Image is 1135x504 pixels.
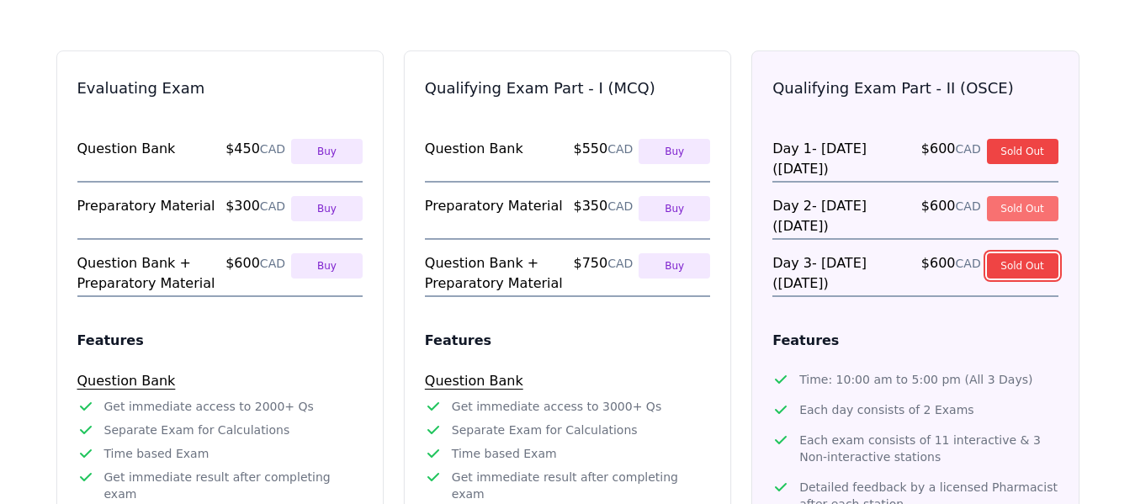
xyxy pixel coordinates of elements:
span: Separate Exam for Calculations [104,422,290,438]
span: CAD [956,257,981,270]
span: CAD [607,142,633,156]
button: Buy [639,139,710,164]
span: Time based Exam [452,445,557,462]
span: Day 3 - [DATE] ([DATE]) [772,253,915,295]
span: $ 350 [573,196,633,238]
span: Get immediate access to 3000+ Qs [452,398,661,415]
span: $ 550 [573,139,633,181]
span: Day 2 - [DATE] ([DATE]) [772,196,915,238]
span: Question Bank + Preparatory Material [425,253,568,295]
span: $ 600 [921,253,981,295]
span: CAD [607,257,633,270]
span: Preparatory Material [425,196,568,238]
span: $ 600 [921,139,981,181]
a: Evaluating Exam [77,79,205,97]
h2: Features [425,331,710,351]
span: Question Bank + Preparatory Material [77,253,220,295]
span: Get immediate result after completing exam [452,469,710,502]
span: $ 600 [921,196,981,238]
span: Question Bank [425,139,568,181]
h3: Question Bank [77,371,363,391]
button: Buy [639,253,710,279]
span: Time: 10:00 am to 5:00 pm (All 3 Days) [799,371,1032,388]
span: Each day consists of 2 Exams [799,401,973,418]
span: CAD [260,142,285,156]
span: CAD [607,199,633,213]
button: Buy [291,196,363,221]
span: Get immediate access to 2000+ Qs [104,398,314,415]
span: $ 450 [225,139,285,181]
button: Sold Out [987,196,1058,221]
span: $ 300 [225,196,285,238]
span: $ 600 [225,253,285,295]
span: Separate Exam for Calculations [452,422,638,438]
button: Buy [639,196,710,221]
button: Sold Out [987,139,1058,164]
span: Get immediate result after completing exam [104,469,363,502]
h3: Question Bank [425,371,710,391]
span: CAD [260,199,285,213]
span: CAD [956,199,981,213]
span: Time based Exam [104,445,209,462]
button: Sold Out [987,253,1058,279]
span: CAD [956,142,981,156]
a: Qualifying Exam Part - II (OSCE) [772,79,1014,97]
button: Buy [291,139,363,164]
span: $ 750 [573,253,633,295]
h2: Features [77,331,363,351]
h2: Features [772,331,1058,351]
span: Each exam consists of 11 interactive & 3 Non-interactive stations [799,432,1058,465]
button: Buy [291,253,363,279]
span: Preparatory Material [77,196,220,238]
a: Qualifying Exam Part - I (MCQ) [425,79,655,97]
span: Day 1 - [DATE] ([DATE]) [772,139,915,181]
span: Question Bank [77,139,220,181]
span: CAD [260,257,285,270]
